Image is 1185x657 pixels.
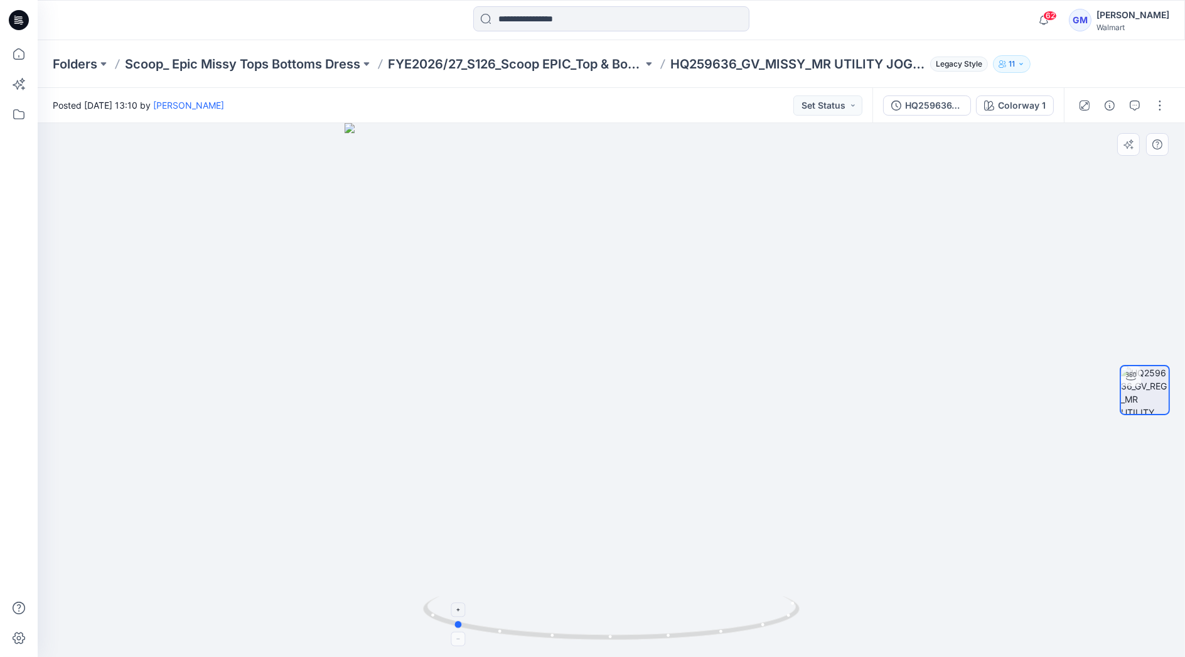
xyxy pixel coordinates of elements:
img: HQ259636_GV_REG_MR UTILITY JOGGER [1121,366,1169,414]
a: FYE2026/27_S126_Scoop EPIC_Top & Bottom [388,55,643,73]
div: HQ259636_GV_REG_MR UTILITY JOGGER [905,99,963,112]
button: 11 [993,55,1031,73]
button: Legacy Style [925,55,988,73]
span: 62 [1043,11,1057,21]
p: HQ259636_GV_MISSY_MR UTILITY JOGGER [670,55,925,73]
div: Walmart [1097,23,1169,32]
p: 11 [1009,57,1015,71]
a: Folders [53,55,97,73]
button: Details [1100,95,1120,116]
button: Colorway 1 [976,95,1054,116]
div: GM [1069,9,1091,31]
a: [PERSON_NAME] [153,100,224,111]
span: Legacy Style [930,57,988,72]
a: Scoop_ Epic Missy Tops Bottoms Dress [125,55,360,73]
div: [PERSON_NAME] [1097,8,1169,23]
span: Posted [DATE] 13:10 by [53,99,224,112]
button: HQ259636_GV_REG_MR UTILITY JOGGER [883,95,971,116]
div: Colorway 1 [998,99,1046,112]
